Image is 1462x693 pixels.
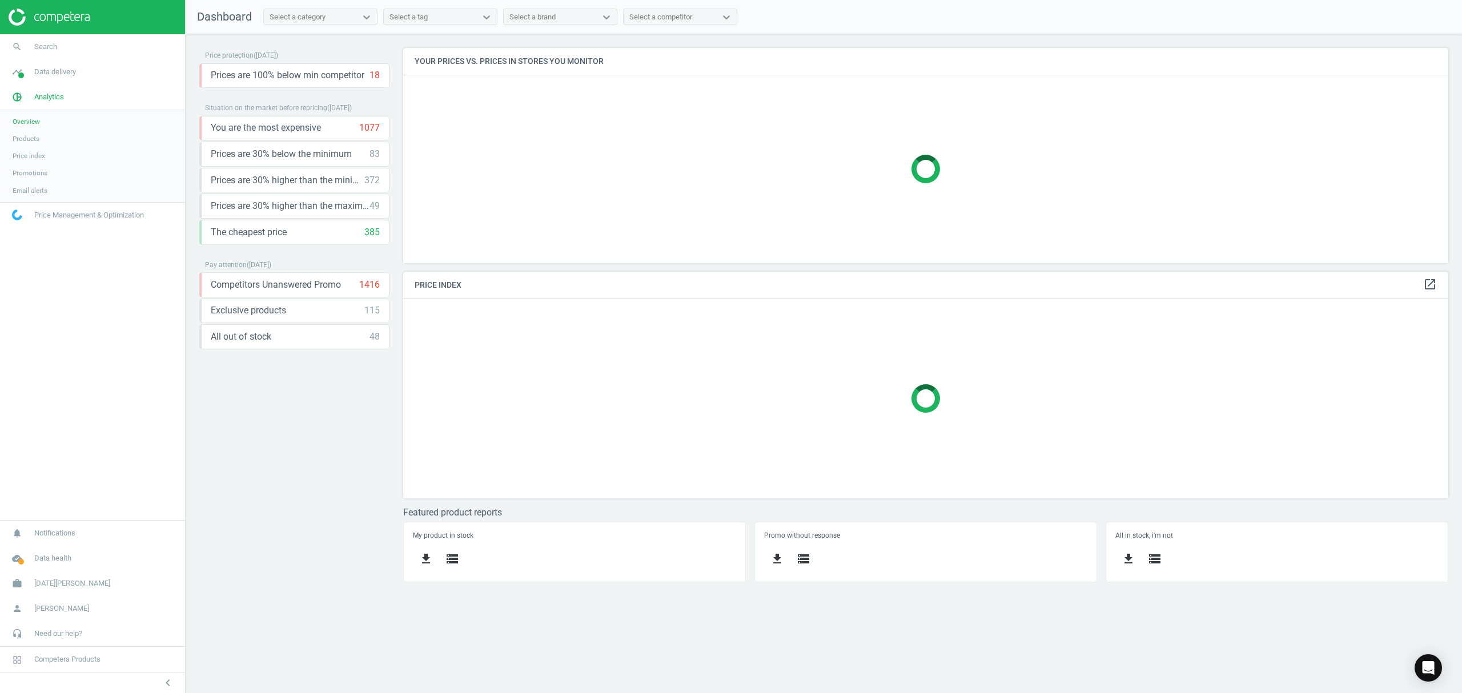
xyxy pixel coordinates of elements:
[6,547,28,569] i: cloud_done
[9,9,90,26] img: ajHJNr6hYgQAAAAASUVORK5CYII=
[797,552,810,566] i: storage
[205,51,254,59] span: Price protection
[419,552,433,566] i: get_app
[154,675,182,690] button: chevron_left
[34,210,144,220] span: Price Management & Optimization
[6,86,28,108] i: pie_chart_outlined
[270,12,326,22] div: Select a category
[764,546,790,573] button: get_app
[34,92,64,102] span: Analytics
[359,122,380,134] div: 1077
[445,552,459,566] i: storage
[6,522,28,544] i: notifications
[197,10,252,23] span: Dashboard
[211,279,341,291] span: Competitors Unanswered Promo
[211,148,352,160] span: Prices are 30% below the minimum
[211,226,287,239] span: The cheapest price
[6,36,28,58] i: search
[13,117,40,126] span: Overview
[369,148,380,160] div: 83
[6,623,28,644] i: headset_mic
[13,168,47,178] span: Promotions
[34,42,57,52] span: Search
[1122,552,1135,566] i: get_app
[6,598,28,619] i: person
[413,531,736,539] h5: My product in stock
[403,272,1448,299] h4: Price Index
[1415,654,1442,682] div: Open Intercom Messenger
[34,553,71,563] span: Data health
[211,174,364,187] span: Prices are 30% higher than the minimum
[364,304,380,317] div: 115
[1148,552,1162,566] i: storage
[254,51,278,59] span: ( [DATE] )
[1115,531,1438,539] h5: All in stock, i'm not
[205,261,247,269] span: Pay attention
[1423,277,1437,291] i: open_in_new
[770,552,784,566] i: get_app
[369,69,380,82] div: 18
[211,304,286,317] span: Exclusive products
[12,209,22,220] img: wGWNvw8QSZomAAAAABJRU5ErkJggg==
[764,531,1087,539] h5: Promo without response
[211,69,364,82] span: Prices are 100% below min competitor
[364,174,380,187] div: 372
[13,186,47,195] span: Email alerts
[34,528,75,538] span: Notifications
[509,12,556,22] div: Select a brand
[6,573,28,594] i: work
[211,122,321,134] span: You are the most expensive
[34,603,89,614] span: [PERSON_NAME]
[205,104,327,112] span: Situation on the market before repricing
[439,546,465,573] button: storage
[327,104,352,112] span: ( [DATE] )
[211,200,369,212] span: Prices are 30% higher than the maximal
[1142,546,1168,573] button: storage
[6,61,28,83] i: timeline
[369,200,380,212] div: 49
[359,279,380,291] div: 1416
[13,151,45,160] span: Price index
[369,331,380,343] div: 48
[403,507,1448,518] h3: Featured product reports
[34,654,101,664] span: Competera Products
[1423,277,1437,292] a: open_in_new
[34,628,82,639] span: Need our help?
[34,67,76,77] span: Data delivery
[161,676,175,690] i: chevron_left
[629,12,692,22] div: Select a competitor
[1115,546,1142,573] button: get_app
[389,12,428,22] div: Select a tag
[34,578,110,589] span: [DATE][PERSON_NAME]
[13,134,39,143] span: Products
[364,226,380,239] div: 385
[211,331,271,343] span: All out of stock
[247,261,271,269] span: ( [DATE] )
[403,48,1448,75] h4: Your prices vs. prices in stores you monitor
[413,546,439,573] button: get_app
[790,546,817,573] button: storage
